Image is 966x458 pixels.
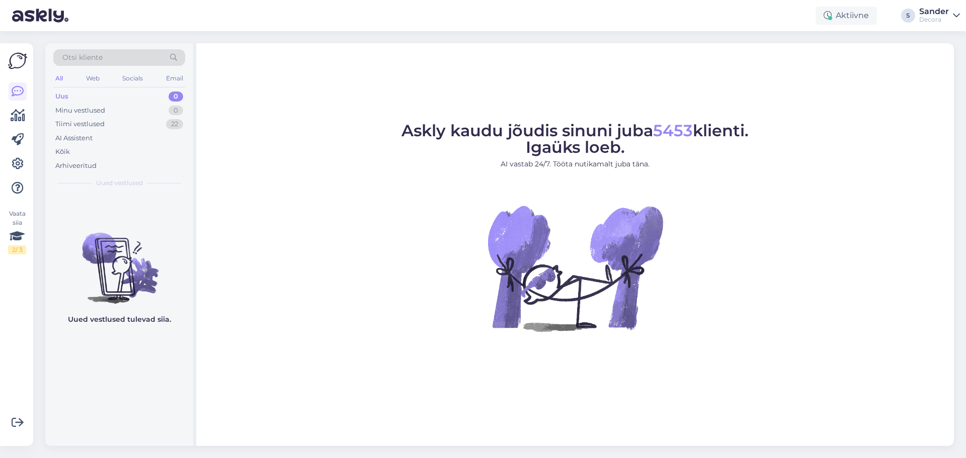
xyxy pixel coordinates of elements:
[55,91,68,102] div: Uus
[55,147,70,157] div: Kõik
[8,51,27,70] img: Askly Logo
[653,121,693,140] span: 5453
[55,106,105,116] div: Minu vestlused
[401,121,749,157] span: Askly kaudu jõudis sinuni juba klienti. Igaüks loeb.
[169,91,183,102] div: 0
[68,314,171,325] p: Uued vestlused tulevad siia.
[55,133,93,143] div: AI Assistent
[816,7,877,25] div: Aktiivne
[120,72,145,85] div: Socials
[8,209,26,254] div: Vaata siia
[919,8,960,24] a: SanderDecora
[53,72,65,85] div: All
[401,159,749,169] p: AI vastab 24/7. Tööta nutikamalt juba täna.
[166,119,183,129] div: 22
[96,178,143,188] span: Uued vestlused
[84,72,102,85] div: Web
[164,72,185,85] div: Email
[919,16,949,24] div: Decora
[169,106,183,116] div: 0
[45,215,193,305] img: No chats
[55,161,97,171] div: Arhiveeritud
[55,119,105,129] div: Tiimi vestlused
[901,9,915,23] div: S
[8,245,26,254] div: 2 / 3
[485,177,666,358] img: No Chat active
[919,8,949,16] div: Sander
[62,52,103,63] span: Otsi kliente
